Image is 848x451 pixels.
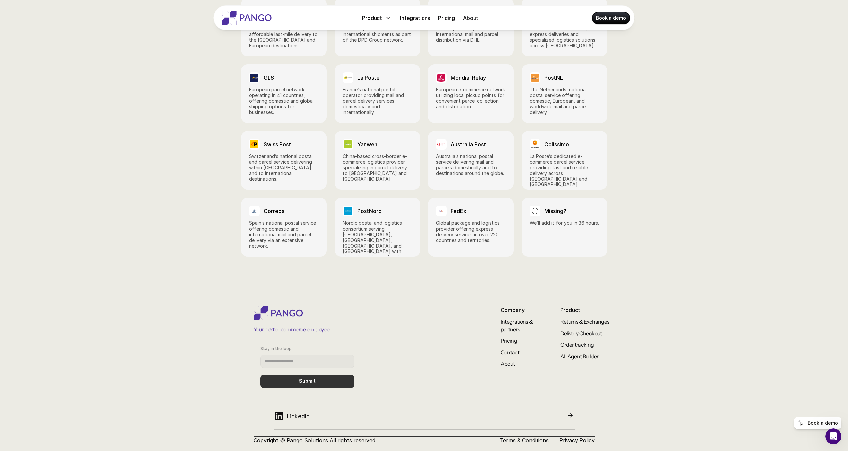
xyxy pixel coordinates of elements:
h3: Missing? [544,208,566,214]
p: LinkedIn [287,412,310,421]
a: Integrations & partners [501,318,534,332]
h3: La Poste [357,75,380,81]
a: Pricing [435,13,458,23]
a: Contact [501,349,520,356]
p: Pricing [438,14,455,22]
h3: PostNord [357,208,382,214]
p: European parcel network operating in 41 countries, offering domestic and global shipping options ... [249,87,319,115]
h3: Swiss Post [264,141,291,148]
a: Book a demo [794,417,841,429]
h3: Mondial Relay [451,75,486,81]
a: Order tracking [560,341,594,348]
p: Australia’s national postal service delivering mail and parcels domestically and to destinations ... [436,154,506,176]
h3: Yanwen [357,141,377,148]
p: Submit [299,378,316,384]
p: China-based e-commerce carrier specializing in affordable last-mile delivery to the [GEOGRAPHIC_D... [249,20,319,48]
h3: Australia Post [451,141,486,148]
p: France’s national postal operator providing mail and parcel delivery services domestically and in... [343,87,412,115]
a: Privacy Policy [559,437,595,444]
a: AI-Agent Builder [560,353,599,360]
p: French express courier delivering domestic and international shipments as part of the DPD Group n... [343,20,412,43]
a: About [460,13,481,23]
h3: FedEx [451,208,466,214]
p: Book a demo [596,15,626,21]
p: Switzerland’s national postal and parcel service delivering within [GEOGRAPHIC_DATA] and to inter... [249,154,319,182]
p: La Poste’s dedicated e-commerce parcel service providing fast and reliable delivery across [GEOGR... [530,154,599,187]
a: Terms & Conditions [500,437,549,444]
p: Copyright © Pango Solutions All rights reserved [254,437,489,444]
h3: GLS [264,75,274,81]
a: Pricing [501,337,517,344]
p: Company [501,306,537,314]
p: European e-commerce network utilizing local pickup points for convenient parcel collection and di... [436,87,506,109]
h3: Colissimo [544,141,569,148]
p: Book a demo [808,420,838,426]
a: Delivery Checkout [560,330,602,337]
iframe: Intercom live chat [825,428,841,444]
a: Book a demo [592,12,630,24]
p: The Netherlands’ national postal service offering domestic, European, and worldwide mail and parc... [530,87,599,115]
p: Your next e-commerce employee [254,326,329,333]
a: Returns & Exchanges [560,318,610,325]
p: Germany’s national postal service providing domestic and international mail and parcel distributi... [436,20,506,43]
h3: PostNL [544,75,563,81]
p: Spain’s national postal service offering domestic and international mail and parcel delivery via ... [249,220,319,249]
p: Product [560,306,614,314]
a: Integrations [397,13,433,23]
p: Integrations [400,14,430,22]
p: China-based cross-border e-commerce logistics provider specializing in parcel delivery to [GEOGRA... [343,154,412,182]
h3: Correos [264,208,284,214]
p: Product [362,14,382,22]
p: Global package and logistics provider offering express delivery services in over 220 countries an... [436,220,506,243]
p: Nordic postal and logistics consortium serving [GEOGRAPHIC_DATA], [GEOGRAPHIC_DATA], [GEOGRAPHIC_... [343,220,412,265]
p: Stay in the loop [260,346,292,351]
a: About [501,360,515,367]
p: About [463,14,478,22]
p: We’ll add it for you in 36 hours. [530,220,599,226]
input: Stay in the loop [260,355,354,368]
a: LinkedIn [274,408,575,430]
button: Submit [260,375,354,388]
p: Canadian courier and document service offering express deliveries and specialized logistics solut... [530,20,599,48]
